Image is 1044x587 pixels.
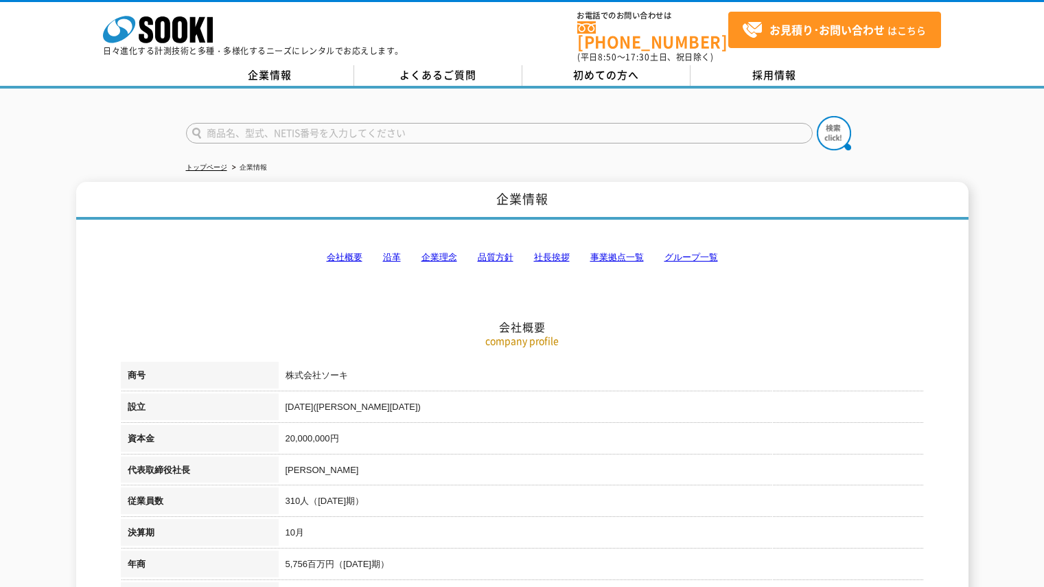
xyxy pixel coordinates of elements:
[279,487,924,519] td: 310人（[DATE]期）
[691,65,859,86] a: 採用情報
[121,393,279,425] th: 設立
[186,163,227,171] a: トップページ
[279,362,924,393] td: 株式会社ソーキ
[577,51,713,63] span: (平日 ～ 土日、祝日除く)
[121,551,279,582] th: 年商
[186,123,813,143] input: 商品名、型式、NETIS番号を入力してください
[383,252,401,262] a: 沿革
[121,457,279,488] th: 代表取締役社長
[103,47,404,55] p: 日々進化する計測技術と多種・多様化するニーズにレンタルでお応えします。
[664,252,718,262] a: グループ一覧
[327,252,362,262] a: 会社概要
[478,252,513,262] a: 品質方針
[279,457,924,488] td: [PERSON_NAME]
[522,65,691,86] a: 初めての方へ
[121,425,279,457] th: 資本金
[577,21,728,49] a: [PHONE_NUMBER]
[590,252,644,262] a: 事業拠点一覧
[577,12,728,20] span: お電話でのお問い合わせは
[279,425,924,457] td: 20,000,000円
[769,21,885,38] strong: お見積り･お問い合わせ
[728,12,941,48] a: お見積り･お問い合わせはこちら
[742,20,926,41] span: はこちら
[279,393,924,425] td: [DATE]([PERSON_NAME][DATE])
[421,252,457,262] a: 企業理念
[76,182,968,220] h1: 企業情報
[229,161,267,175] li: 企業情報
[121,362,279,393] th: 商号
[279,551,924,582] td: 5,756百万円（[DATE]期）
[186,65,354,86] a: 企業情報
[121,183,924,334] h2: 会社概要
[625,51,650,63] span: 17:30
[354,65,522,86] a: よくあるご質問
[279,519,924,551] td: 10月
[598,51,617,63] span: 8:50
[534,252,570,262] a: 社長挨拶
[121,334,924,348] p: company profile
[817,116,851,150] img: btn_search.png
[121,519,279,551] th: 決算期
[121,487,279,519] th: 従業員数
[573,67,639,82] span: 初めての方へ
